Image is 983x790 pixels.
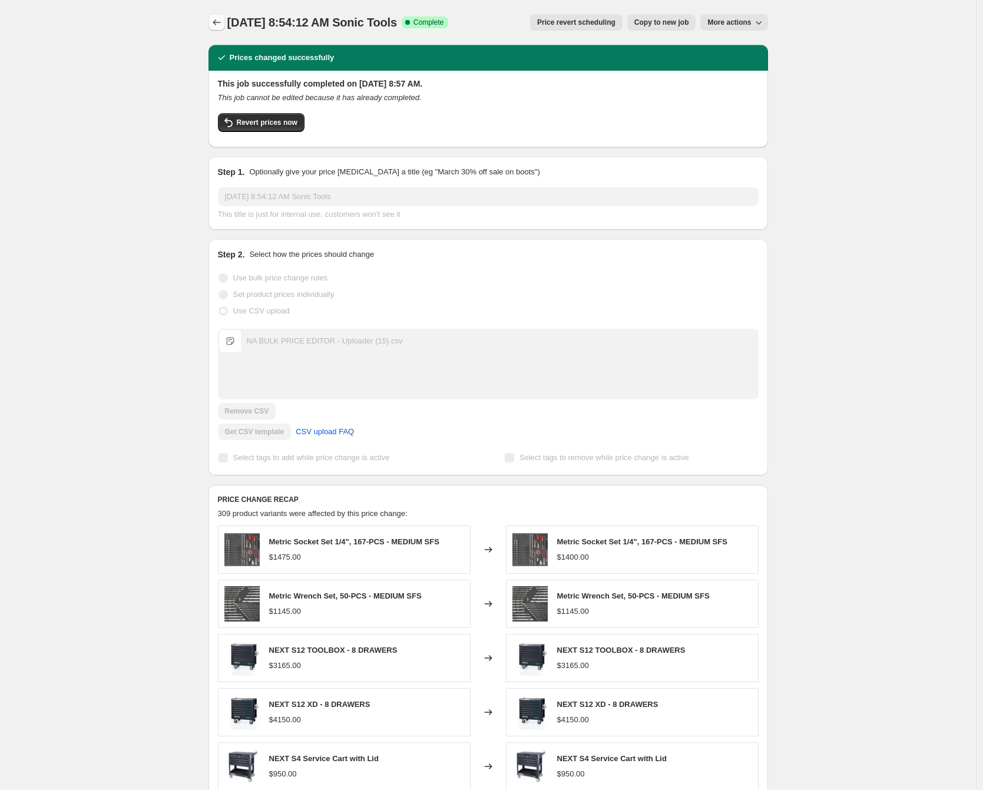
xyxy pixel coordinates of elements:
[224,586,260,622] img: 605001__44152.1588705494.1280.1280-1_80x.jpg
[218,249,245,260] h2: Step 2.
[519,453,689,462] span: Select tags to remove while price change is active
[249,249,374,260] p: Select how the prices should change
[269,768,297,780] div: $950.00
[218,509,408,518] span: 309 product variants were affected by this price change:
[233,290,335,299] span: Set product prices individually
[512,532,548,567] img: 116701__52805.1697581751.1280.1280_80x.jpg
[269,660,301,672] div: $3165.00
[218,187,759,206] input: 30% off holiday sale
[218,78,759,90] h2: This job successfully completed on [DATE] 8:57 AM.
[557,646,686,655] span: NEXT S12 TOOLBOX - 8 DRAWERS
[707,18,751,27] span: More actions
[557,700,658,709] span: NEXT S12 XD - 8 DRAWERS
[269,537,439,546] span: Metric Socket Set 1/4", 167-PCS - MEDIUM SFS
[233,306,290,315] span: Use CSV upload
[557,606,589,617] div: $1145.00
[218,495,759,504] h6: PRICE CHANGE RECAP
[289,422,361,441] a: CSV upload FAQ
[627,14,696,31] button: Copy to new job
[269,646,398,655] span: NEXT S12 TOOLBOX - 8 DRAWERS
[537,18,615,27] span: Price revert scheduling
[634,18,689,27] span: Copy to new job
[269,754,379,763] span: NEXT S4 Service Cart with Lid
[224,749,260,784] img: Product-SonicCartNEXT-1_80x.jpg
[512,695,548,730] img: S12XD_dicht__30884.1674605753.1280.1280-1_80x.jpg
[218,166,245,178] h2: Step 1.
[557,714,589,726] div: $4150.00
[269,606,301,617] div: $1145.00
[512,640,548,676] img: S12_dicht__22705.1674604416.1280.1280-1_80x.jpg
[512,749,548,784] img: Product-SonicCartNEXT-1_80x.jpg
[233,273,327,282] span: Use bulk price change rules
[557,754,667,763] span: NEXT S4 Service Cart with Lid
[249,166,540,178] p: Optionally give your price [MEDICAL_DATA] a title (eg "March 30% off sale on boots")
[557,660,589,672] div: $3165.00
[233,453,390,462] span: Select tags to add while price change is active
[218,113,305,132] button: Revert prices now
[224,695,260,730] img: S12XD_dicht__30884.1674605753.1280.1280-1_80x.jpg
[557,768,585,780] div: $950.00
[413,18,443,27] span: Complete
[512,586,548,622] img: 605001__44152.1588705494.1280.1280-1_80x.jpg
[557,551,589,563] div: $1400.00
[269,591,422,600] span: Metric Wrench Set, 50-PCS - MEDIUM SFS
[224,532,260,567] img: 116701__52805.1697581751.1280.1280_80x.jpg
[218,210,401,219] span: This title is just for internal use, customers won't see it
[224,640,260,676] img: S12_dicht__22705.1674604416.1280.1280-1_80x.jpg
[296,426,354,438] span: CSV upload FAQ
[557,591,710,600] span: Metric Wrench Set, 50-PCS - MEDIUM SFS
[227,16,397,29] span: [DATE] 8:54:12 AM Sonic Tools
[247,335,403,347] div: NA BULK PRICE EDITOR - Uploader (15).csv
[530,14,623,31] button: Price revert scheduling
[557,537,727,546] span: Metric Socket Set 1/4", 167-PCS - MEDIUM SFS
[700,14,767,31] button: More actions
[218,93,422,102] i: This job cannot be edited because it has already completed.
[230,52,335,64] h2: Prices changed successfully
[269,700,370,709] span: NEXT S12 XD - 8 DRAWERS
[237,118,297,127] span: Revert prices now
[208,14,225,31] button: Price change jobs
[269,714,301,726] div: $4150.00
[269,551,301,563] div: $1475.00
